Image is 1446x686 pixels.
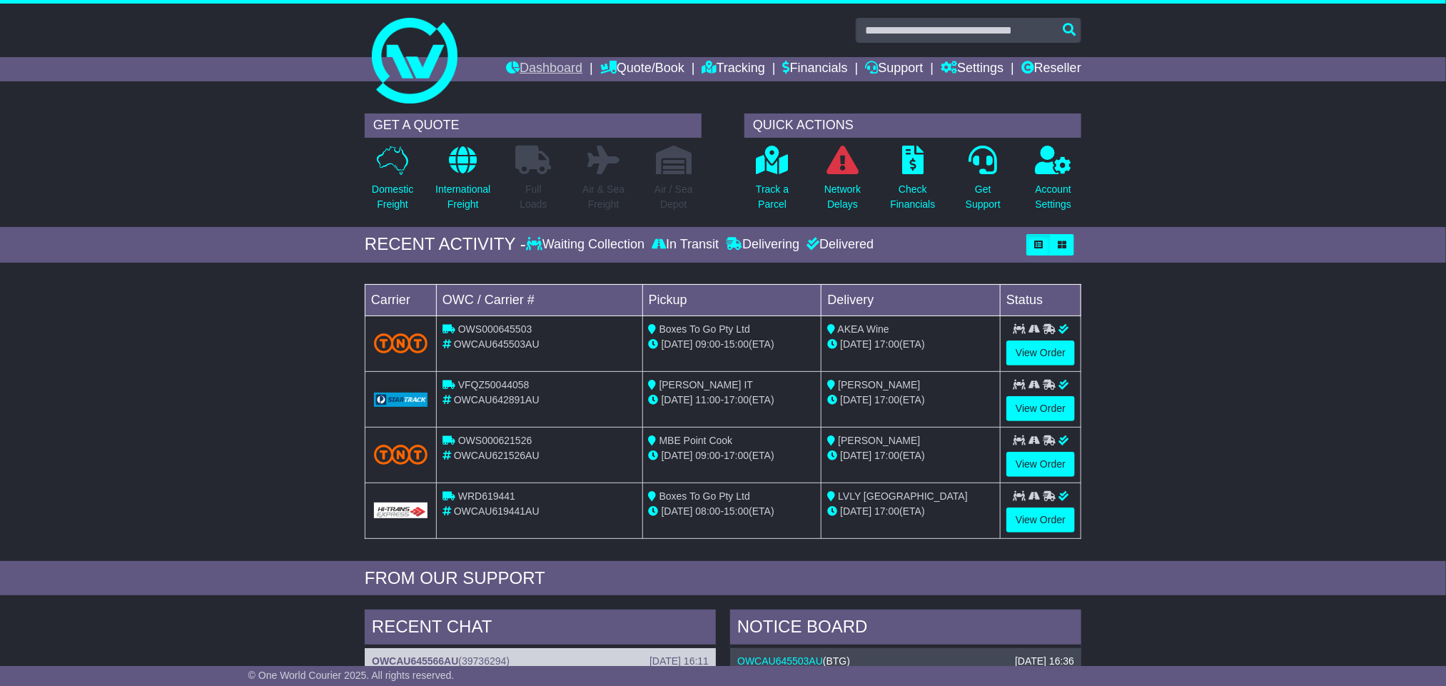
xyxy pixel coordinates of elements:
[803,237,874,253] div: Delivered
[374,393,428,407] img: GetCarrierServiceLogo
[454,450,540,461] span: OWCAU621526AU
[659,435,733,446] span: MBE Point Cook
[458,490,515,502] span: WRD619441
[941,57,1003,81] a: Settings
[826,655,847,667] span: BTG
[659,490,750,502] span: Boxes To Go Pty Ltd
[838,379,920,390] span: [PERSON_NAME]
[374,333,428,353] img: TNT_Domestic.png
[1001,284,1081,316] td: Status
[696,338,721,350] span: 09:00
[824,145,861,220] a: NetworkDelays
[1036,182,1072,212] p: Account Settings
[506,57,582,81] a: Dashboard
[838,490,968,502] span: LVLY [GEOGRAPHIC_DATA]
[458,435,532,446] span: OWS000621526
[702,57,765,81] a: Tracking
[649,504,816,519] div: - (ETA)
[365,114,702,138] div: GET A QUOTE
[827,504,994,519] div: (ETA)
[374,445,428,464] img: TNT_Domestic.png
[649,448,816,463] div: - (ETA)
[454,338,540,350] span: OWCAU645503AU
[966,182,1001,212] p: Get Support
[840,338,871,350] span: [DATE]
[874,450,899,461] span: 17:00
[874,338,899,350] span: 17:00
[783,57,848,81] a: Financials
[365,234,526,255] div: RECENT ACTIVITY -
[696,505,721,517] span: 08:00
[435,145,491,220] a: InternationalFreight
[874,394,899,405] span: 17:00
[437,284,643,316] td: OWC / Carrier #
[662,505,693,517] span: [DATE]
[526,237,648,253] div: Waiting Collection
[649,655,709,667] div: [DATE] 16:11
[744,114,1081,138] div: QUICK ACTIONS
[662,338,693,350] span: [DATE]
[1006,508,1075,533] a: View Order
[372,655,709,667] div: ( )
[462,655,506,667] span: 39736294
[865,57,923,81] a: Support
[827,393,994,408] div: (ETA)
[840,394,871,405] span: [DATE]
[454,394,540,405] span: OWCAU642891AU
[824,182,861,212] p: Network Delays
[724,338,749,350] span: 15:00
[372,182,413,212] p: Domestic Freight
[515,182,551,212] p: Full Loads
[371,145,414,220] a: DomesticFreight
[600,57,684,81] a: Quote/Book
[435,182,490,212] p: International Freight
[654,182,693,212] p: Air / Sea Depot
[891,182,936,212] p: Check Financials
[642,284,821,316] td: Pickup
[454,505,540,517] span: OWCAU619441AU
[821,284,1001,316] td: Delivery
[722,237,803,253] div: Delivering
[1006,396,1075,421] a: View Order
[365,610,716,648] div: RECENT CHAT
[372,655,458,667] a: OWCAU645566AU
[890,145,936,220] a: CheckFinancials
[659,323,750,335] span: Boxes To Go Pty Ltd
[827,448,994,463] div: (ETA)
[827,337,994,352] div: (ETA)
[838,435,920,446] span: [PERSON_NAME]
[648,237,722,253] div: In Transit
[874,505,899,517] span: 17:00
[662,394,693,405] span: [DATE]
[365,284,437,316] td: Carrier
[696,450,721,461] span: 09:00
[696,394,721,405] span: 11:00
[840,450,871,461] span: [DATE]
[840,505,871,517] span: [DATE]
[965,145,1001,220] a: GetSupport
[1021,57,1081,81] a: Reseller
[374,503,428,518] img: GetCarrierServiceLogo
[458,323,532,335] span: OWS000645503
[1035,145,1073,220] a: AccountSettings
[1006,452,1075,477] a: View Order
[838,323,889,335] span: AKEA Wine
[662,450,693,461] span: [DATE]
[724,394,749,405] span: 17:00
[582,182,625,212] p: Air & Sea Freight
[724,505,749,517] span: 15:00
[724,450,749,461] span: 17:00
[1006,341,1075,365] a: View Order
[458,379,530,390] span: VFQZ50044058
[659,379,753,390] span: [PERSON_NAME] IT
[730,610,1081,648] div: NOTICE BOARD
[755,145,789,220] a: Track aParcel
[737,655,1074,667] div: ( )
[248,670,455,681] span: © One World Courier 2025. All rights reserved.
[1015,655,1074,667] div: [DATE] 16:36
[365,568,1081,589] div: FROM OUR SUPPORT
[737,655,823,667] a: OWCAU645503AU
[756,182,789,212] p: Track a Parcel
[649,393,816,408] div: - (ETA)
[649,337,816,352] div: - (ETA)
